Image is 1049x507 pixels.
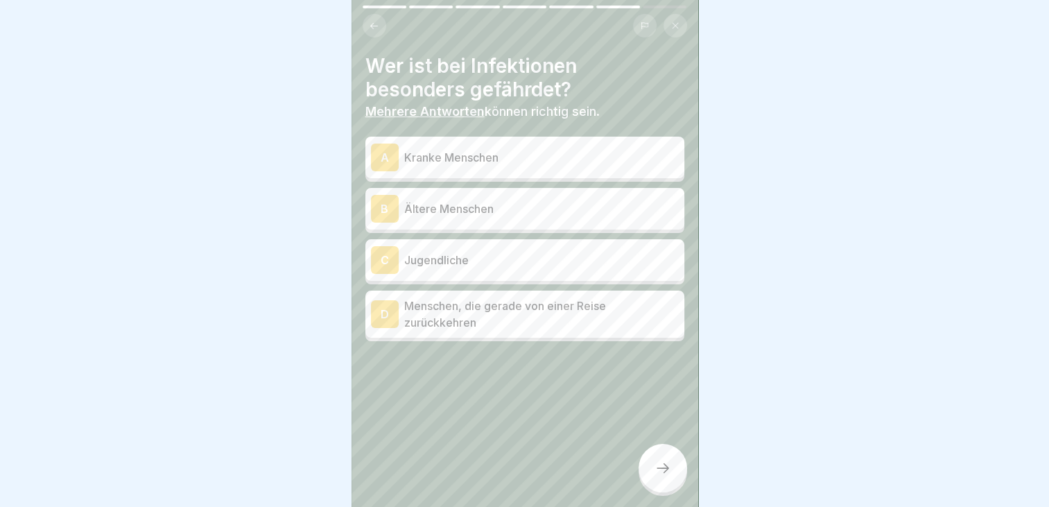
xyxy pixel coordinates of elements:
[371,195,399,223] div: B
[371,300,399,328] div: D
[371,246,399,274] div: C
[404,200,679,217] p: Ältere Menschen
[404,149,679,166] p: Kranke Menschen
[365,104,684,119] p: können richtig sein.
[365,54,684,101] h4: Wer ist bei Infektionen besonders gefährdet?
[404,252,679,268] p: Jugendliche
[404,298,679,331] p: Menschen, die gerade von einer Reise zurückkehren
[371,144,399,171] div: A
[365,104,485,119] b: Mehrere Antworten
